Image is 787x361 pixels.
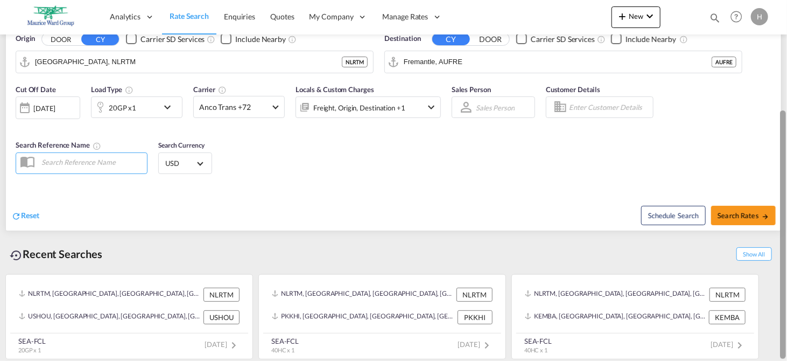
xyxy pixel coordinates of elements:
[36,154,147,170] input: Search Reference Name
[643,10,656,23] md-icon: icon-chevron-down
[11,211,21,221] md-icon: icon-refresh
[546,85,600,94] span: Customer Details
[16,118,24,133] md-datepicker: Select
[10,249,23,262] md-icon: icon-backup-restore
[516,33,595,45] md-checkbox: Checkbox No Ink
[404,54,712,70] input: Search by Port
[199,102,269,113] span: Anco Trans +72
[524,346,547,353] span: 40HC x 1
[611,33,676,45] md-checkbox: Checkbox No Ink
[712,57,736,67] div: AUFRE
[641,206,706,225] button: Note: By default Schedule search will only considerorigin ports, destination ports and cut off da...
[709,310,746,324] div: KEMBA
[16,5,89,29] img: b7b27bb0429211efb97b819954bbb47e.png
[18,346,41,353] span: 20GP x 1
[736,247,772,261] span: Show All
[612,6,660,28] button: icon-plus 400-fgNewicon-chevron-down
[313,100,405,115] div: Freight Origin Destination Factory Stuffing
[5,274,253,359] recent-search-card: NLRTM, [GEOGRAPHIC_DATA], [GEOGRAPHIC_DATA], [GEOGRAPHIC_DATA], [GEOGRAPHIC_DATA] NLRTMUSHOU, [GE...
[235,34,286,45] div: Include Nearby
[18,336,46,346] div: SEA-FCL
[425,101,438,114] md-icon: icon-chevron-down
[33,103,55,113] div: [DATE]
[597,35,606,44] md-icon: Unchecked: Search for CY (Container Yard) services for all selected carriers.Checked : Search for...
[709,12,721,24] md-icon: icon-magnify
[110,11,140,22] span: Analytics
[203,288,240,302] div: NLRTM
[525,288,707,302] div: NLRTM, Rotterdam, Netherlands, Western Europe, Europe
[751,8,768,25] div: H
[383,11,428,22] span: Manage Rates
[310,11,354,22] span: My Company
[224,12,255,21] span: Enquiries
[16,33,35,44] span: Origin
[733,339,746,352] md-icon: icon-chevron-right
[16,141,101,149] span: Search Reference Name
[271,346,294,353] span: 40HC x 1
[679,35,688,44] md-icon: Unchecked: Ignores neighbouring ports when fetching rates.Checked : Includes neighbouring ports w...
[205,340,240,349] span: [DATE]
[271,336,299,346] div: SEA-FCL
[456,288,493,302] div: NLRTM
[193,85,227,94] span: Carrier
[16,85,56,94] span: Cut Off Date
[272,288,454,302] div: NLRTM, Rotterdam, Netherlands, Western Europe, Europe
[384,33,421,44] span: Destination
[227,339,240,352] md-icon: icon-chevron-right
[432,33,470,45] button: CY
[569,99,650,115] input: Enter Customer Details
[140,34,205,45] div: Carrier SD Services
[762,213,769,220] md-icon: icon-arrow-right
[727,8,751,27] div: Help
[35,54,342,70] input: Search by Port
[258,274,506,359] recent-search-card: NLRTM, [GEOGRAPHIC_DATA], [GEOGRAPHIC_DATA], [GEOGRAPHIC_DATA], [GEOGRAPHIC_DATA] NLRTMPKKHI, [GE...
[709,12,721,28] div: icon-magnify
[709,288,746,302] div: NLRTM
[511,274,759,359] recent-search-card: NLRTM, [GEOGRAPHIC_DATA], [GEOGRAPHIC_DATA], [GEOGRAPHIC_DATA], [GEOGRAPHIC_DATA] NLRTMKEMBA, [GE...
[207,35,215,44] md-icon: Unchecked: Search for CY (Container Yard) services for all selected carriers.Checked : Search for...
[718,211,769,220] span: Search Rates
[42,33,80,45] button: DOOR
[727,8,746,26] span: Help
[203,310,240,324] div: USHOU
[158,141,205,149] span: Search Currency
[711,206,776,225] button: Search Ratesicon-arrow-right
[170,11,209,20] span: Rate Search
[524,336,552,346] div: SEA-FCL
[5,242,107,266] div: Recent Searches
[270,12,294,21] span: Quotes
[458,340,493,349] span: [DATE]
[11,210,39,222] div: icon-refreshReset
[16,96,80,119] div: [DATE]
[165,158,195,168] span: USD
[296,96,441,118] div: Freight Origin Destination Factory Stuffingicon-chevron-down
[626,34,676,45] div: Include Nearby
[91,85,133,94] span: Load Type
[221,33,286,45] md-checkbox: Checkbox No Ink
[458,310,493,324] div: PKKHI
[480,339,493,352] md-icon: icon-chevron-right
[125,86,133,94] md-icon: icon-information-outline
[452,85,491,94] span: Sales Person
[342,57,368,67] div: NLRTM
[21,211,39,220] span: Reset
[616,10,629,23] md-icon: icon-plus 400-fg
[616,12,656,20] span: New
[161,101,179,114] md-icon: icon-chevron-down
[525,310,706,324] div: KEMBA, Mombasa, Kenya, Eastern Africa, Africa
[93,142,101,150] md-icon: Your search will be saved by the below given name
[385,51,742,73] md-input-container: Fremantle, AUFRE
[109,100,136,115] div: 20GP x1
[296,85,374,94] span: Locals & Custom Charges
[126,33,205,45] md-checkbox: Checkbox No Ink
[711,340,746,349] span: [DATE]
[472,33,509,45] button: DOOR
[164,156,206,171] md-select: Select Currency: $ USDUnited States Dollar
[16,51,373,73] md-input-container: Rotterdam, NLRTM
[91,96,182,118] div: 20GP x1icon-chevron-down
[19,310,201,324] div: USHOU, Houston, TX, United States, North America, Americas
[288,35,297,44] md-icon: Unchecked: Ignores neighbouring ports when fetching rates.Checked : Includes neighbouring ports w...
[218,86,227,94] md-icon: The selected Trucker/Carrierwill be displayed in the rate results If the rates are from another f...
[81,33,119,45] button: CY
